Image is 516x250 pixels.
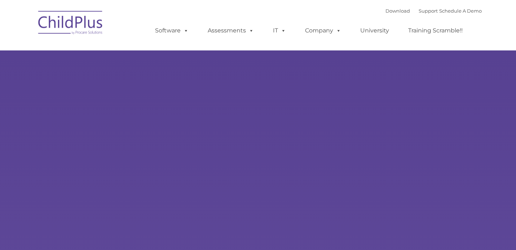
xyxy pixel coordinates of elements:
a: Software [148,23,196,38]
a: Schedule A Demo [439,8,482,14]
a: Company [298,23,348,38]
a: Support [419,8,438,14]
a: Download [385,8,410,14]
a: Assessments [200,23,261,38]
a: IT [266,23,293,38]
a: University [353,23,396,38]
img: ChildPlus by Procare Solutions [35,6,107,42]
a: Training Scramble!! [401,23,470,38]
font: | [385,8,482,14]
